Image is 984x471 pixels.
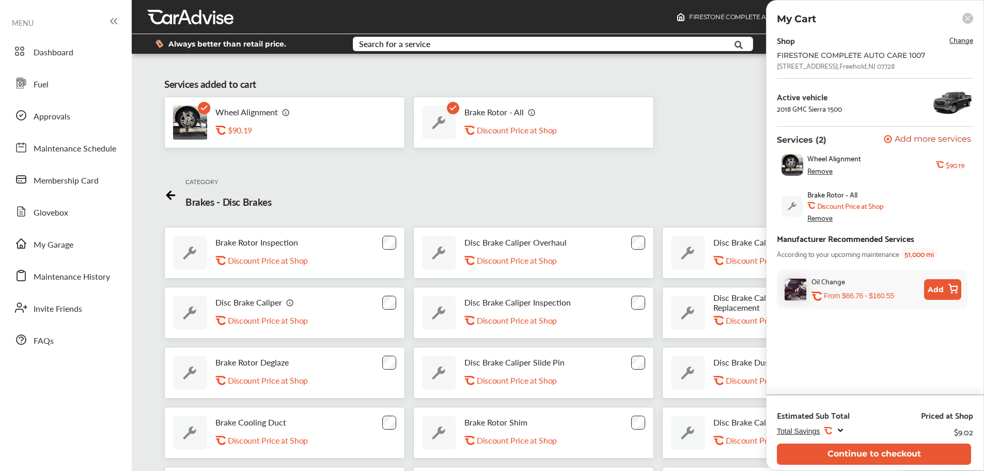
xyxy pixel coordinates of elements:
p: Disc Brake Caliper Guide Pin [713,237,818,247]
div: Shop [777,33,795,47]
div: 2018 GMC Sierra 1500 [777,104,842,113]
img: info_icon_vector.svg [282,108,290,116]
p: Discount Price at Shop [477,375,557,385]
img: dollor_label_vector.a70140d1.svg [155,39,163,48]
div: Manufacturer Recommended Services [777,231,914,245]
span: Maintenance Schedule [34,142,116,156]
p: Discount Price at Shop [477,435,557,445]
a: Dashboard [9,38,121,65]
p: Brake Rotor - All [464,107,524,117]
img: default_wrench_icon.d1a43860.svg [671,236,705,270]
img: wheel-alignment-thumb.jpg [782,154,803,176]
p: CATEGORY [185,177,218,186]
img: default_wrench_icon.d1a43860.svg [173,296,207,330]
img: header-home-logo.8d720a4f.svg [677,13,685,21]
a: Invite Friends [9,294,121,321]
span: Wheel Alignment [807,154,861,162]
span: FIRESTONE COMPLETE AUTO CARE 1007 , [STREET_ADDRESS] Freehold , NJ 07728 [689,13,931,21]
span: Membership Card [34,174,99,188]
p: Wheel Alignment [215,107,278,117]
div: $90.19 [228,125,331,135]
span: MENU [12,19,34,27]
p: Disc Brake Caliper Inspection [464,297,571,307]
span: FAQs [34,335,54,348]
p: Disc Brake Caliper Overhaul [464,237,567,247]
p: Brake Cooling Duct [215,417,286,427]
a: Add more services [884,135,973,145]
p: Discount Price at Shop [228,255,308,265]
img: default_wrench_icon.d1a43860.svg [671,416,705,450]
p: Discount Price at Shop [726,435,806,445]
p: Brakes - Disc Brakes [185,195,271,209]
div: Discount Price at Shop [477,125,580,135]
div: Search for a service [359,40,430,48]
div: Remove [807,214,833,222]
span: Maintenance History [34,270,110,284]
img: 12192_st0640_046.jpg [932,87,973,118]
p: Discount Price at Shop [228,435,308,445]
p: Brake Rotor Shim [464,417,527,427]
span: Dashboard [34,46,73,59]
img: default_wrench_icon.d1a43860.svg [671,296,705,330]
span: Total Savings [777,427,820,435]
img: default_wrench_icon.d1a43860.svg [173,236,207,270]
p: Discount Price at Shop [726,375,806,385]
a: Maintenance History [9,262,121,289]
div: [STREET_ADDRESS] , Freehold , NJ 07728 [777,62,895,70]
a: Approvals [9,102,121,129]
button: Continue to checkout [777,444,971,465]
div: Remove [807,166,833,175]
span: Always better than retail price. [168,40,286,48]
p: Discount Price at Shop [726,255,806,265]
a: Glovebox [9,198,121,225]
span: Approvals [34,110,70,124]
div: FIRESTONE COMPLETE AUTO CARE 1007 [777,51,942,59]
div: Services added to cart [164,77,256,92]
img: info_icon_vector.svg [286,298,294,307]
button: Add [924,279,961,300]
img: default_wrench_icon.d1a43860.svg [422,416,456,450]
b: $90.19 [946,161,964,169]
a: Fuel [9,70,121,97]
p: Disc Brake Dust Shield Inspection [713,357,836,367]
img: default_wrench_icon.d1a43860.svg [173,416,207,450]
div: $9.02 [954,424,973,438]
p: Discount Price at Shop [477,255,557,265]
p: Brake Rotor Deglaze [215,357,289,367]
b: Discount Price at Shop [817,202,883,210]
a: FAQs [9,326,121,353]
div: Priced at Shop [921,410,973,420]
img: default_wrench_icon.d1a43860.svg [671,356,705,390]
div: Estimated Sub Total [777,410,850,420]
span: My Garage [34,238,73,252]
p: Disc Brake Caliper [215,297,282,307]
p: Disc Brake Caliper Guide Pin Replacement [713,293,847,312]
span: According to your upcoming maintenance [777,248,899,260]
img: default_wrench_icon.d1a43860.svg [422,236,456,270]
a: My Garage [9,230,121,257]
span: Glovebox [34,206,68,220]
img: oil-change-thumb.jpg [785,279,806,300]
a: Membership Card [9,166,121,193]
span: Add more services [895,135,971,145]
p: Brake Rotor Inspection [215,237,298,247]
img: info_icon_vector.svg [528,108,536,116]
img: default_wrench_icon.d1a43860.svg [422,105,456,140]
p: Services (2) [777,135,826,145]
p: Discount Price at Shop [726,315,806,325]
span: Invite Friends [34,302,82,316]
a: Maintenance Schedule [9,134,121,161]
div: Oil Change [811,275,845,287]
img: default_wrench_icon.d1a43860.svg [422,356,456,390]
img: default_wrench_icon.d1a43860.svg [173,356,207,390]
p: Disc Brake Caliper Slide Pin [464,357,565,367]
span: 51,000 mi [901,248,937,260]
p: From $66.76 - $160.55 [824,291,894,301]
span: Fuel [34,78,49,92]
span: Change [949,34,973,45]
img: default_wrench_icon.d1a43860.svg [422,296,456,330]
p: Discount Price at Shop [477,315,557,325]
button: Add more services [884,135,971,145]
p: Discount Price at Shop [228,375,308,385]
p: Disc Brake Caliper Bleeder Screw [713,417,834,427]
